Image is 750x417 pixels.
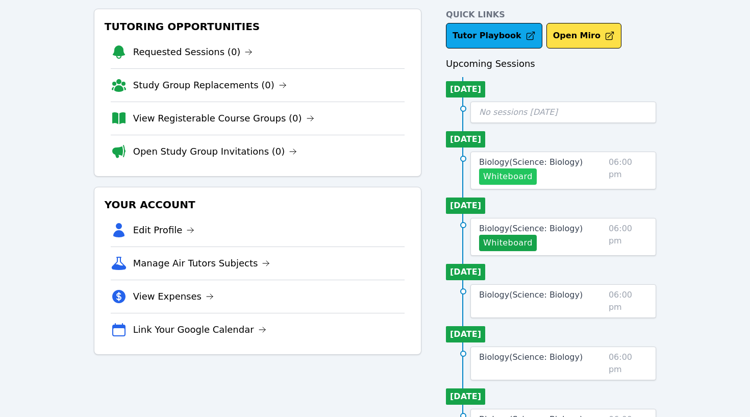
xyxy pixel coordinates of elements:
li: [DATE] [446,388,485,405]
span: 06:00 pm [609,289,647,313]
li: [DATE] [446,264,485,280]
li: [DATE] [446,81,485,97]
a: Biology(Science: Biology) [479,223,583,235]
span: Biology ( Science: Biology ) [479,352,583,362]
a: Edit Profile [133,223,195,237]
a: View Registerable Course Groups (0) [133,111,314,126]
span: No sessions [DATE] [479,107,558,117]
h3: Your Account [103,195,413,214]
li: [DATE] [446,131,485,148]
a: Biology(Science: Biology) [479,351,583,363]
button: Open Miro [546,23,621,48]
span: 06:00 pm [609,223,647,251]
span: 06:00 pm [609,351,647,376]
span: Biology ( Science: Biology ) [479,224,583,233]
a: Link Your Google Calendar [133,323,266,337]
span: 06:00 pm [609,156,647,185]
a: View Expenses [133,289,214,304]
li: [DATE] [446,326,485,342]
h4: Quick Links [446,9,656,21]
h3: Upcoming Sessions [446,57,656,71]
a: Manage Air Tutors Subjects [133,256,270,271]
button: Whiteboard [479,168,537,185]
a: Biology(Science: Biology) [479,156,583,168]
a: Requested Sessions (0) [133,45,253,59]
a: Study Group Replacements (0) [133,78,287,92]
h3: Tutoring Opportunities [103,17,413,36]
a: Biology(Science: Biology) [479,289,583,301]
span: Biology ( Science: Biology ) [479,290,583,300]
span: Biology ( Science: Biology ) [479,157,583,167]
button: Whiteboard [479,235,537,251]
a: Open Study Group Invitations (0) [133,144,297,159]
a: Tutor Playbook [446,23,542,48]
li: [DATE] [446,198,485,214]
